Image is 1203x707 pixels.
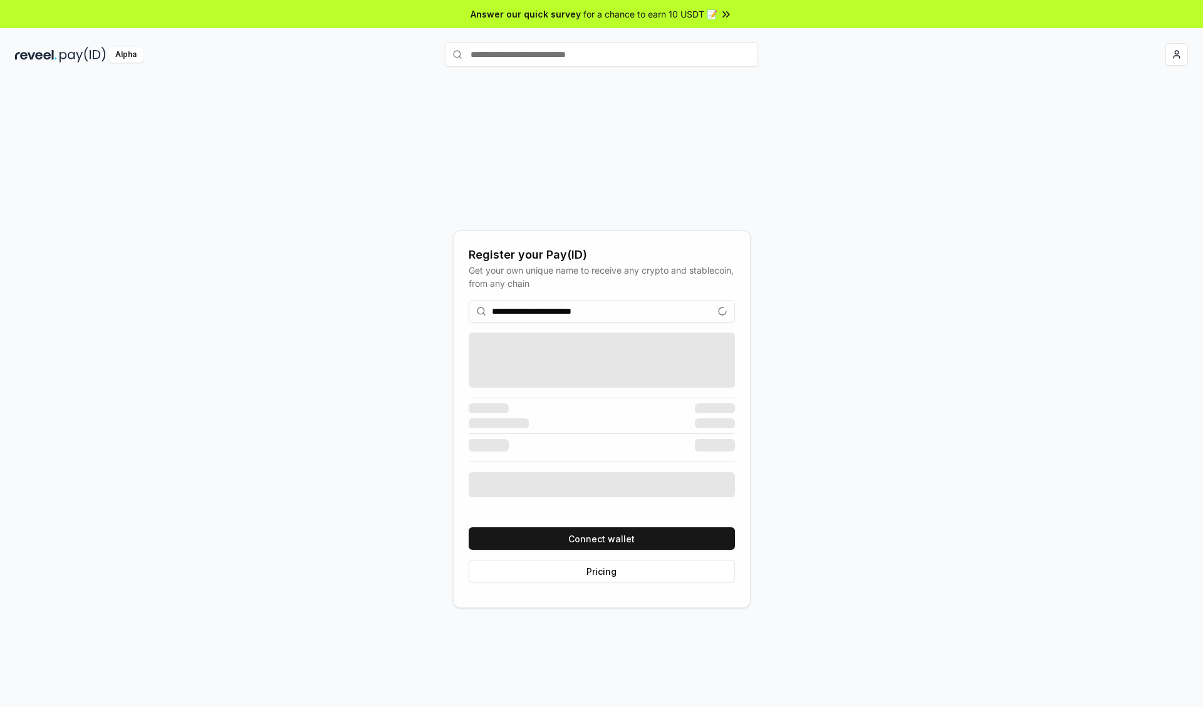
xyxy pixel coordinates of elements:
span: for a chance to earn 10 USDT 📝 [583,8,717,21]
div: Alpha [108,47,143,63]
img: pay_id [60,47,106,63]
div: Get your own unique name to receive any crypto and stablecoin, from any chain [469,264,735,290]
button: Connect wallet [469,527,735,550]
div: Register your Pay(ID) [469,246,735,264]
img: reveel_dark [15,47,57,63]
button: Pricing [469,560,735,582]
span: Answer our quick survey [471,8,581,21]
